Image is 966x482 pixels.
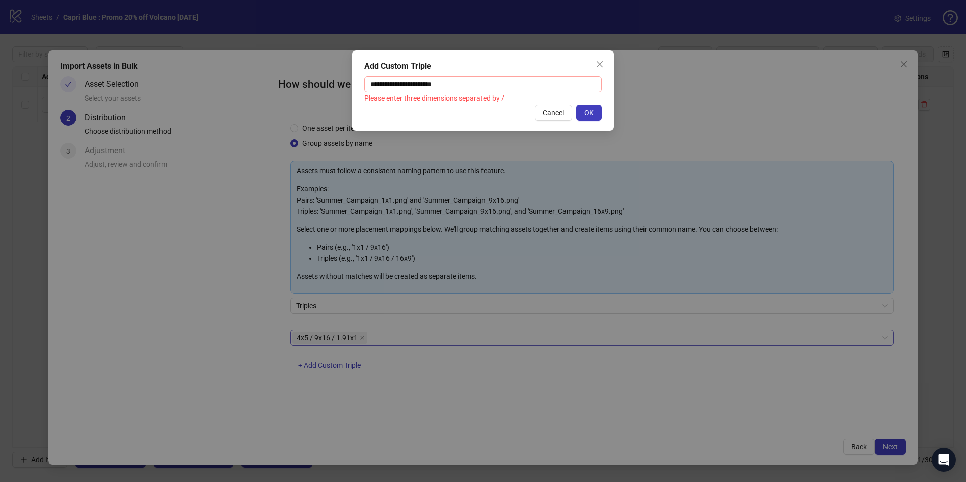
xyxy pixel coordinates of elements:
[543,109,564,117] span: Cancel
[592,56,608,72] button: Close
[364,92,602,104] div: Please enter three dimensions separated by /
[576,105,602,121] button: OK
[364,60,602,72] div: Add Custom Triple
[932,448,956,472] div: Open Intercom Messenger
[535,105,572,121] button: Cancel
[596,60,604,68] span: close
[584,109,594,117] span: OK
